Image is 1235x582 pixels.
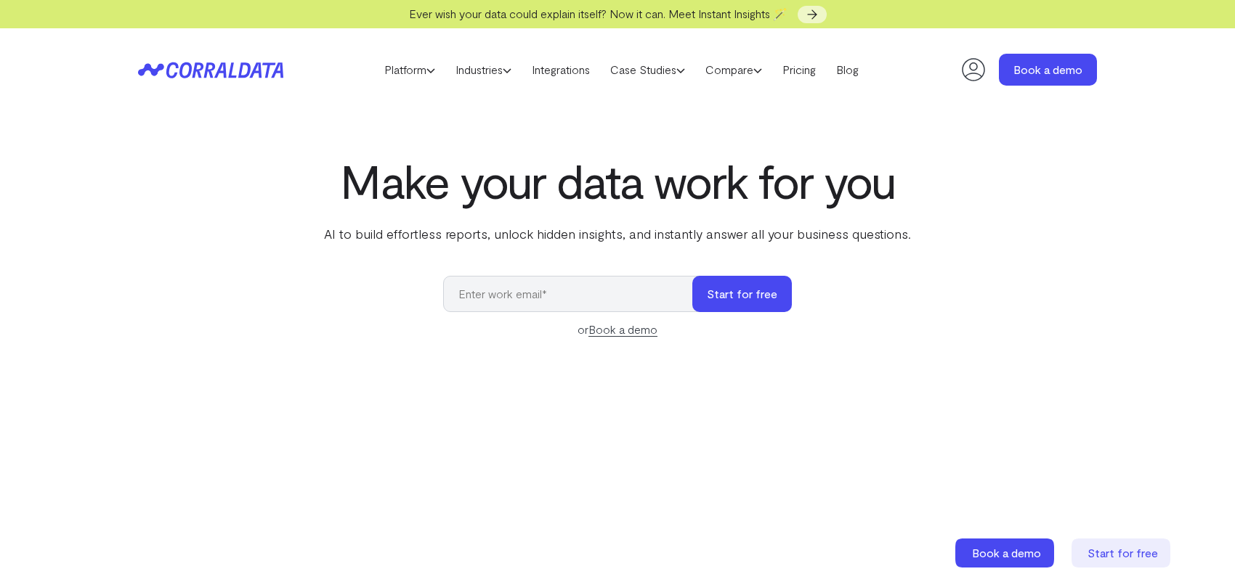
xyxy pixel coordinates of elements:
a: Book a demo [588,322,657,337]
a: Industries [445,59,522,81]
p: AI to build effortless reports, unlock hidden insights, and instantly answer all your business qu... [321,224,914,243]
a: Book a demo [955,538,1057,567]
span: Book a demo [972,546,1041,560]
input: Enter work email* [443,276,707,312]
span: Start for free [1088,546,1158,560]
a: Book a demo [999,54,1097,86]
a: Blog [826,59,869,81]
a: Platform [374,59,445,81]
a: Start for free [1072,538,1173,567]
span: Ever wish your data could explain itself? Now it can. Meet Instant Insights 🪄 [409,7,787,20]
h1: Make your data work for you [321,155,914,207]
button: Start for free [692,276,792,312]
a: Compare [695,59,772,81]
a: Integrations [522,59,600,81]
a: Pricing [772,59,826,81]
a: Case Studies [600,59,695,81]
div: or [443,321,792,338]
